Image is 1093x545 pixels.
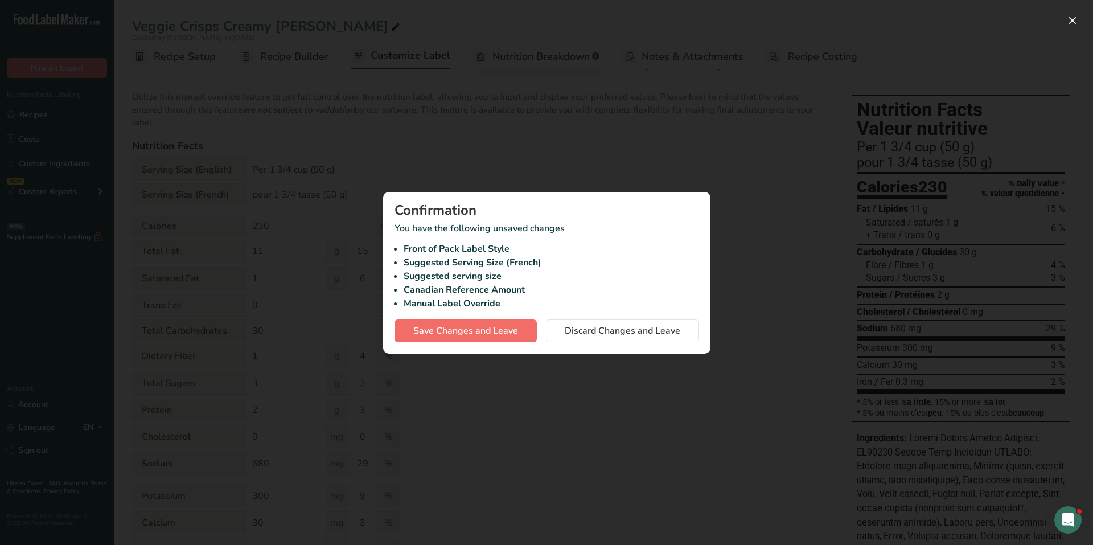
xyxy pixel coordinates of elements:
li: Canadian Reference Amount [404,283,699,297]
li: Suggested Serving Size (French) [404,256,699,269]
button: Discard Changes and Leave [546,319,699,342]
div: Confirmation [395,203,699,217]
iframe: Intercom live chat [1054,506,1082,534]
span: Discard Changes and Leave [565,324,680,338]
li: Manual Label Override [404,297,699,310]
p: You have the following unsaved changes [395,222,699,310]
li: Front of Pack Label Style [404,242,699,256]
span: Save Changes and Leave [413,324,518,338]
button: Save Changes and Leave [395,319,537,342]
li: Suggested serving size [404,269,699,283]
